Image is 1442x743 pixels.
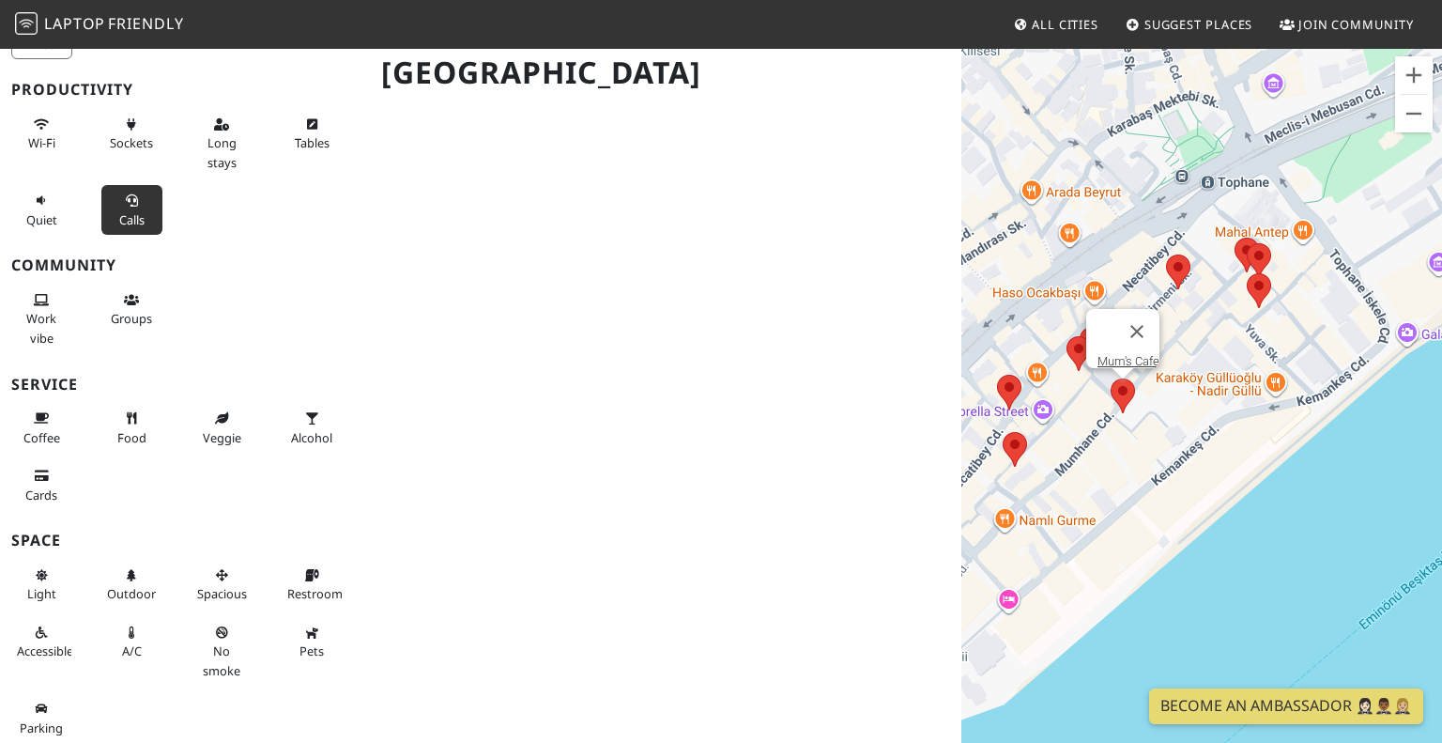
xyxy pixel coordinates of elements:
[282,560,343,610] button: Restroom
[26,310,56,346] span: People working
[282,403,343,453] button: Alcohol
[101,185,162,235] button: Calls
[15,8,184,41] a: LaptopFriendly LaptopFriendly
[11,185,72,235] button: Quiet
[192,617,253,686] button: No smoke
[101,109,162,159] button: Sockets
[197,585,247,602] span: Spacious
[27,585,56,602] span: Natural light
[11,693,72,743] button: Parking
[26,211,57,228] span: Quiet
[28,134,55,151] span: Stable Wi-Fi
[291,429,332,446] span: Alcohol
[15,12,38,35] img: LaptopFriendly
[11,109,72,159] button: Wi-Fi
[11,81,349,99] h3: Productivity
[11,560,72,610] button: Light
[203,429,241,446] span: Veggie
[101,403,162,453] button: Food
[25,487,57,503] span: Credit cards
[11,256,349,274] h3: Community
[110,134,153,151] span: Power sockets
[1097,354,1159,368] a: Mum's Cafe
[119,211,145,228] span: Video/audio calls
[17,642,73,659] span: Accessible
[1395,56,1433,94] button: Zoom in
[11,376,349,394] h3: Service
[101,617,162,667] button: A/C
[122,642,142,659] span: Air conditioned
[11,460,72,510] button: Cards
[295,134,330,151] span: Work-friendly tables
[11,532,349,550] h3: Space
[1272,8,1421,41] a: Join Community
[192,560,253,610] button: Spacious
[1005,8,1106,41] a: All Cities
[282,617,343,667] button: Pets
[192,403,253,453] button: Veggie
[117,429,146,446] span: Food
[44,13,105,34] span: Laptop
[1395,95,1433,132] button: Zoom out
[111,310,152,327] span: Group tables
[366,47,958,99] h1: [GEOGRAPHIC_DATA]
[1298,16,1414,33] span: Join Community
[1149,689,1423,724] a: Become an Ambassador 🤵🏻‍♀️🤵🏾‍♂️🤵🏼‍♀️
[1118,8,1261,41] a: Suggest Places
[203,642,240,678] span: Smoke free
[192,109,253,178] button: Long stays
[1144,16,1253,33] span: Suggest Places
[11,285,72,353] button: Work vibe
[282,109,343,159] button: Tables
[107,585,156,602] span: Outdoor area
[101,285,162,334] button: Groups
[23,429,60,446] span: Coffee
[101,560,162,610] button: Outdoor
[11,403,72,453] button: Coffee
[299,642,324,659] span: Pet friendly
[207,134,237,170] span: Long stays
[108,13,183,34] span: Friendly
[1114,309,1159,354] button: Close
[11,617,72,667] button: Accessible
[20,720,63,736] span: Parking
[1032,16,1098,33] span: All Cities
[287,585,343,602] span: Restroom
